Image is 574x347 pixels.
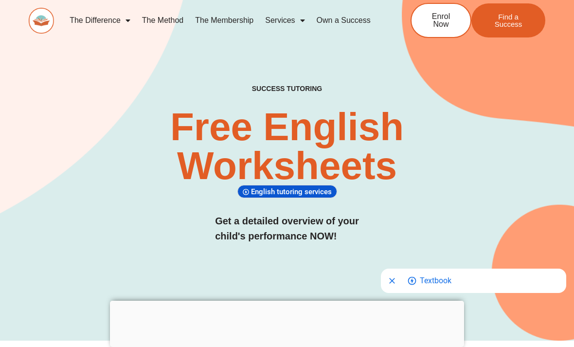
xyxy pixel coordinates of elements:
[237,185,337,198] div: English tutoring services
[64,9,136,32] a: The Difference
[136,9,189,32] a: The Method
[486,13,531,28] span: Find a Success
[189,9,259,32] a: The Membership
[420,270,451,290] span: Go to shopping options for Textbook
[471,3,545,37] a: Find a Success
[110,301,464,345] iframe: Advertisement
[411,3,471,38] a: Enrol Now
[211,85,363,93] h4: SUCCESS TUTORING​
[311,9,377,32] a: Own a Success
[251,187,335,196] span: English tutoring services
[426,13,456,28] span: Enrol Now
[117,108,458,185] h2: Free English Worksheets​
[64,9,381,32] nav: Menu
[259,9,310,32] a: Services
[387,276,397,286] svg: Close shopping anchor
[215,214,359,244] h3: Get a detailed overview of your child's performance NOW!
